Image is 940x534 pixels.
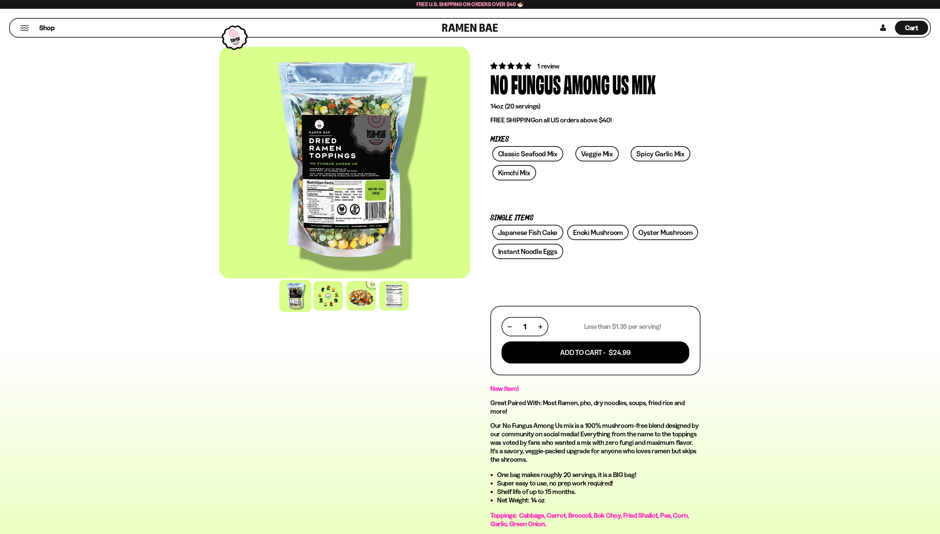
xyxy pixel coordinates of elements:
p: Mixes [490,136,700,143]
a: Oyster Mushroom [633,225,698,240]
h2: Great Paired With: Most Ramen, pho, dry noodles, soups, fried rice and more! [490,399,700,416]
div: Fungus [511,71,561,96]
strong: FREE SHIPPING [490,116,535,124]
p: 14oz (20 servings) [490,102,700,111]
span: Shop [39,23,55,33]
button: Add To Cart - $24.99 [502,341,689,363]
a: Spicy Garlic Mix [631,146,690,161]
strong: New Item! [490,384,518,393]
li: Net Weight: 14 oz [497,496,700,505]
li: One bag makes roughly 20 servings, it is a BIG bag! [497,471,700,479]
li: Super easy to use, no prep work required! [497,479,700,488]
button: Mobile Menu Trigger [20,25,29,31]
span: 1 [524,322,526,331]
span: Toppings: Cabbage, Carrot, Broccoli, Bok Choy, Fried Shallot, Pea, Corn, Garlic, Green Onion. [490,511,689,528]
span: 1 review [537,62,559,70]
a: Shop [39,21,55,35]
a: Veggie Mix [575,146,619,161]
a: Instant Noodle Eggs [492,244,563,259]
span: 5.00 stars [490,62,533,70]
span: Free U.S. Shipping on Orders over $40 🍜 [416,1,524,7]
div: No [490,71,508,96]
p: on all US orders above $40! [490,116,700,124]
a: Classic Seafood Mix [492,146,563,161]
a: Enoki Mushroom [567,225,629,240]
p: Our No Fungus Among Us mix is a 100% mushroom-free blend designed by our community on social medi... [490,421,700,464]
span: Cart [905,24,918,32]
div: Cart [895,19,928,37]
p: Less than $1.35 per serving! [584,322,661,331]
p: Single Items [490,215,700,221]
a: Kimchi Mix [492,165,536,180]
div: Mix [632,71,656,96]
div: Us [612,71,629,96]
li: Shelf life of up to 15 months. [497,488,700,496]
div: Among [564,71,610,96]
a: Japanese Fish Cake [492,225,564,240]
